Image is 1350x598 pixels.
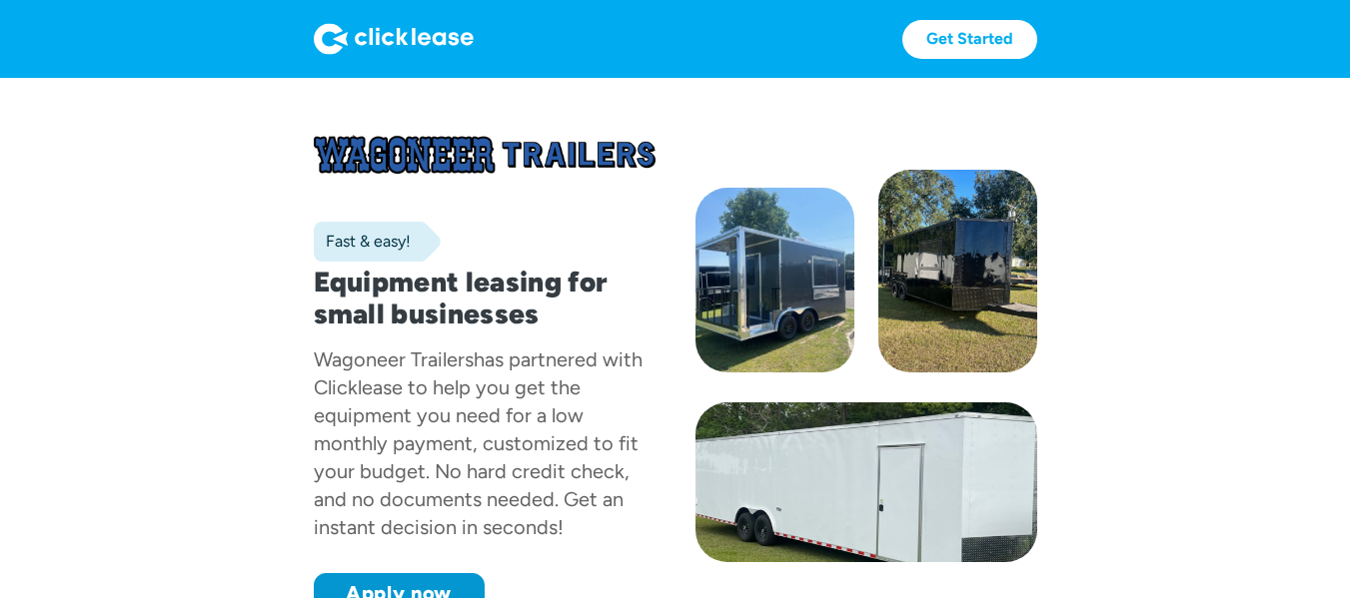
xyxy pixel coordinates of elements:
[314,23,474,55] img: Logo
[314,266,656,329] h1: Equipment leasing for small businesses
[314,347,643,539] div: has partnered with Clicklease to help you get the equipment you need for a low monthly payment, c...
[314,232,411,252] div: Fast & easy!
[314,347,474,371] div: Wagoneer Trailers
[902,20,1037,59] a: Get Started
